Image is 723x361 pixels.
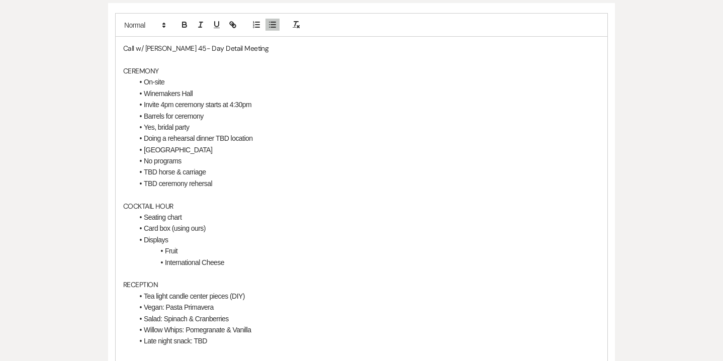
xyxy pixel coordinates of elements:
[133,88,600,99] li: Winemakers Hall
[123,279,600,290] p: RECEPTION
[123,201,600,212] p: COCKTAIL HOUR
[133,223,600,234] li: Card box (using ours)
[133,234,600,245] li: Displays
[133,302,600,313] li: Vegan: Pasta Primavera
[133,313,600,324] li: Salad: Spinach & Cranberries
[133,111,600,122] li: Barrels for ceremony
[133,257,600,268] li: International Cheese
[133,166,600,177] li: TBD horse & carriage
[133,291,600,302] li: Tea light candle center pieces (DIY)
[133,99,600,110] li: Invite 4pm ceremony starts at 4:30pm
[133,155,600,166] li: No programs
[133,122,600,133] li: Yes, bridal party
[133,133,600,144] li: Doing a rehearsal dinner TBD location
[133,245,600,256] li: Fruit
[123,65,600,76] p: CEREMONY
[133,76,600,87] li: On-site
[133,212,600,223] li: Seating chart
[123,43,600,54] p: Call w/ [PERSON_NAME] 45- Day Detail Meeting
[133,324,600,335] li: Willow Whips: Pomegranate & Vanilla
[133,335,600,346] li: Late night snack: TBD
[133,178,600,189] li: TBD ceremony rehersal
[133,144,600,155] li: [GEOGRAPHIC_DATA]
